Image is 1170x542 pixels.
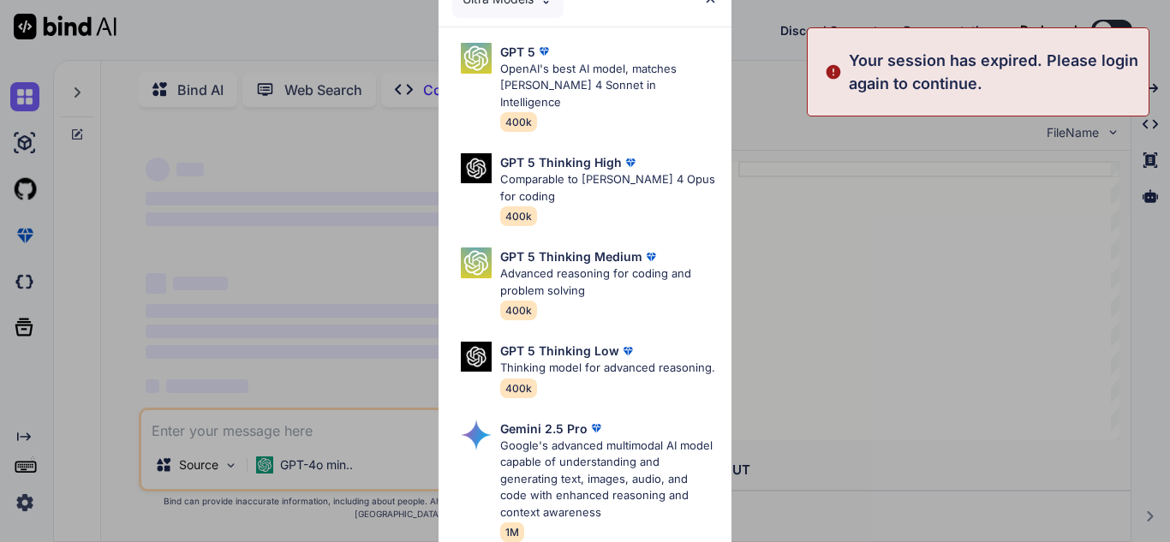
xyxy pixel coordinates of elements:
p: Google's advanced multimodal AI model capable of understanding and generating text, images, audio... [500,438,718,521]
span: 400k [500,378,537,398]
span: 400k [500,206,537,226]
p: GPT 5 Thinking High [500,153,622,171]
img: premium [535,43,552,60]
img: premium [619,342,636,360]
span: 1M [500,522,524,542]
img: premium [622,154,639,171]
p: GPT 5 [500,43,535,61]
img: Pick Models [461,153,492,183]
img: Pick Models [461,247,492,278]
img: premium [588,420,605,437]
span: 400k [500,112,537,132]
p: OpenAI's best AI model, matches [PERSON_NAME] 4 Sonnet in Intelligence [500,61,718,111]
p: GPT 5 Thinking Medium [500,247,642,265]
img: Pick Models [461,420,492,450]
p: GPT 5 Thinking Low [500,342,619,360]
img: Pick Models [461,43,492,74]
p: Comparable to [PERSON_NAME] 4 Opus for coding [500,171,718,205]
img: premium [642,248,660,265]
p: Advanced reasoning for coding and problem solving [500,265,718,299]
img: alert [825,49,842,95]
span: 400k [500,301,537,320]
p: Your session has expired. Please login again to continue. [849,49,1138,95]
p: Gemini 2.5 Pro [500,420,588,438]
img: Pick Models [461,342,492,372]
p: Thinking model for advanced reasoning. [500,360,715,377]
